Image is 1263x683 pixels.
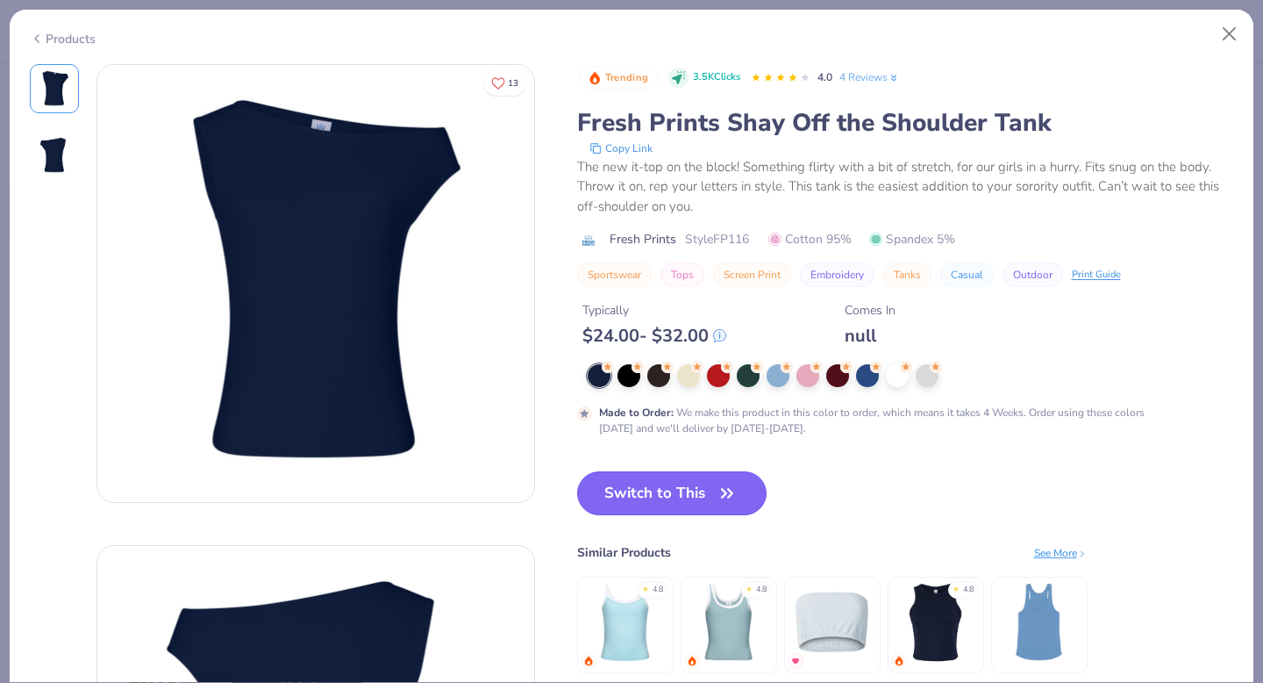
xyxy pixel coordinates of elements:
[582,301,726,320] div: Typically
[790,656,801,666] img: MostFav.gif
[579,67,658,90] button: Badge Button
[693,70,740,85] span: 3.5K Clicks
[653,584,663,596] div: 4.8
[605,73,648,83] span: Trending
[790,580,874,664] img: Fresh Prints Terry Bandeau
[33,68,75,110] img: Front
[845,325,896,347] div: null
[508,79,518,88] span: 13
[33,134,75,176] img: Back
[894,656,904,666] img: trending.gif
[1003,262,1063,287] button: Outdoor
[577,106,1234,140] div: Fresh Prints Shay Off the Shoulder Tank
[582,325,726,347] div: $ 24.00 - $ 32.00
[997,580,1081,664] img: Los Angeles Apparel Tri Blend Racerback Tank 3.7oz
[768,230,852,248] span: Cotton 95%
[963,584,974,596] div: 4.8
[588,71,602,85] img: Trending sort
[577,157,1234,217] div: The new it-top on the block! Something flirty with a bit of stretch, for our girls in a hurry. Fi...
[1034,545,1088,561] div: See More
[687,656,697,666] img: trending.gif
[1213,18,1246,51] button: Close
[577,543,671,562] div: Similar Products
[845,301,896,320] div: Comes In
[660,262,704,287] button: Tops
[953,584,960,591] div: ★
[599,406,674,420] strong: Made to Order :
[577,471,767,515] button: Switch to This
[577,262,652,287] button: Sportswear
[817,70,832,84] span: 4.0
[685,230,749,248] span: Style FP116
[869,230,955,248] span: Spandex 5%
[610,230,676,248] span: Fresh Prints
[30,30,96,48] div: Products
[839,69,900,85] a: 4 Reviews
[483,70,526,96] button: Like
[940,262,994,287] button: Casual
[583,580,667,664] img: Fresh Prints Cali Camisole Top
[1072,268,1121,283] div: Print Guide
[642,584,649,591] div: ★
[583,656,594,666] img: trending.gif
[883,262,931,287] button: Tanks
[746,584,753,591] div: ★
[584,140,658,157] button: copy to clipboard
[713,262,791,287] button: Screen Print
[756,584,767,596] div: 4.8
[97,65,534,502] img: Front
[577,234,601,248] img: brand logo
[894,580,977,664] img: Bella + Canvas Ladies' Micro Ribbed Racerback Tank
[687,580,770,664] img: Fresh Prints Sunset Blvd Ribbed Scoop Tank Top
[751,64,810,92] div: 4.0 Stars
[599,405,1155,436] div: We make this product in this color to order, which means it takes 4 Weeks. Order using these colo...
[800,262,874,287] button: Embroidery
